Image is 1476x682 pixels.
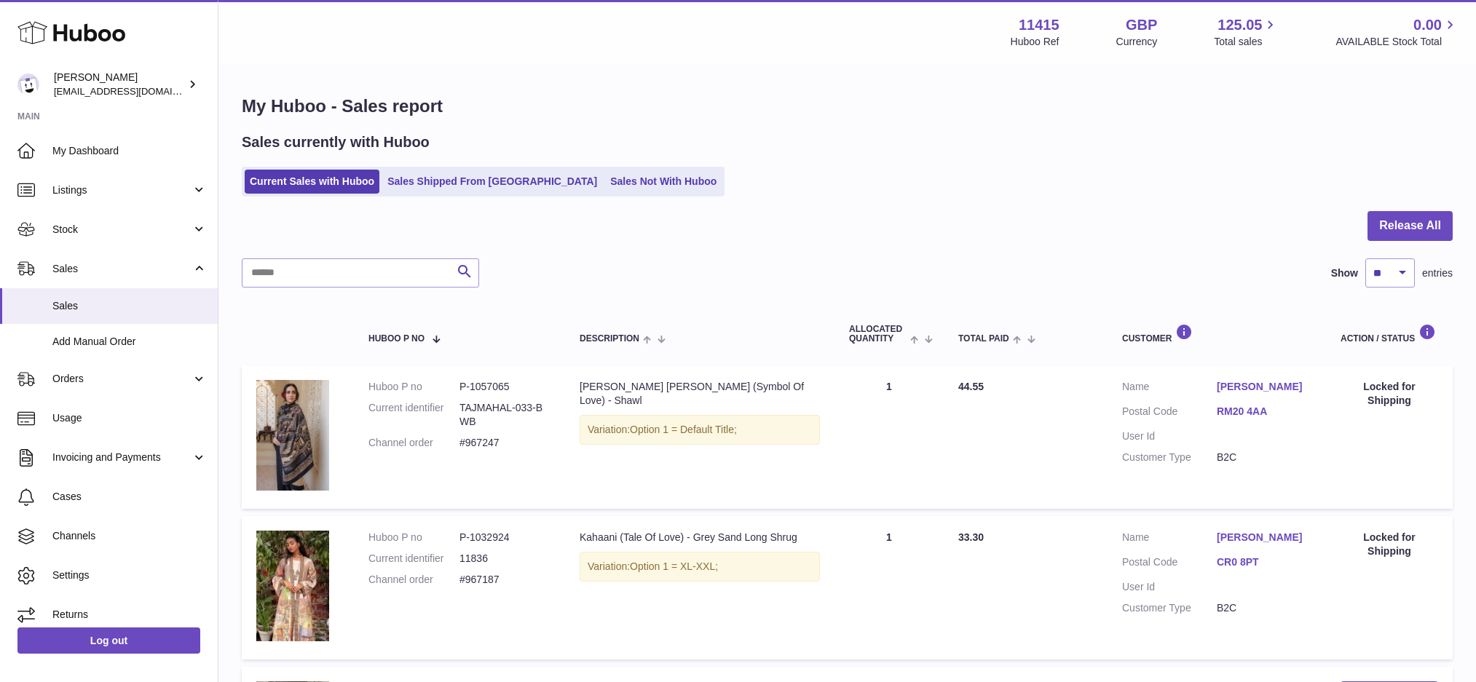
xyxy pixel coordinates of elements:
dd: B2C [1217,451,1311,464]
span: Sales [52,299,207,313]
dt: User Id [1122,429,1217,443]
dd: #967187 [459,573,550,587]
a: [PERSON_NAME] [1217,531,1311,544]
span: entries [1422,266,1453,280]
dt: Postal Code [1122,555,1217,573]
dd: 11836 [459,552,550,566]
dt: Customer Type [1122,451,1217,464]
span: AVAILABLE Stock Total [1335,35,1459,49]
div: Huboo Ref [1011,35,1059,49]
span: Description [580,334,639,344]
span: My Dashboard [52,144,207,158]
span: Option 1 = Default Title; [630,424,737,435]
dt: Channel order [368,436,459,450]
span: Listings [52,183,192,197]
span: 0.00 [1413,15,1442,35]
span: Returns [52,608,207,622]
img: 12_b885f570-cb1e-4e8b-998f-584389e186c9.jpg [256,531,329,641]
a: RM20 4AA [1217,405,1311,419]
span: Stock [52,223,192,237]
img: 22_4a80b8ee-4058-4096-83e1-cf861377160b.jpg [256,380,329,491]
a: Current Sales with Huboo [245,170,379,194]
label: Show [1331,266,1358,280]
span: Orders [52,372,192,386]
dt: User Id [1122,580,1217,594]
a: [PERSON_NAME] [1217,380,1311,394]
div: Locked for Shipping [1341,380,1438,408]
span: Sales [52,262,192,276]
dt: Customer Type [1122,601,1217,615]
div: Variation: [580,415,820,445]
span: ALLOCATED Quantity [849,325,907,344]
strong: 11415 [1019,15,1059,35]
div: Kahaani (Tale Of Love) - Grey Sand Long Shrug [580,531,820,544]
span: 33.30 [958,531,984,543]
dt: Huboo P no [368,380,459,394]
dt: Huboo P no [368,531,459,544]
a: Sales Shipped From [GEOGRAPHIC_DATA] [382,170,602,194]
span: Huboo P no [368,334,425,344]
dt: Channel order [368,573,459,587]
strong: GBP [1126,15,1157,35]
a: CR0 8PT [1217,555,1311,569]
div: [PERSON_NAME] [54,71,185,98]
dd: P-1032924 [459,531,550,544]
a: Sales Not With Huboo [605,170,722,194]
a: 0.00 AVAILABLE Stock Total [1335,15,1459,49]
span: 44.55 [958,381,984,392]
dd: #967247 [459,436,550,450]
dt: Name [1122,380,1217,397]
button: Release All [1368,211,1453,241]
h1: My Huboo - Sales report [242,95,1453,118]
td: 1 [834,365,944,509]
span: Settings [52,568,207,582]
span: 125.05 [1217,15,1262,35]
dd: TAJMAHAL-033-BWB [459,401,550,429]
div: Currency [1116,35,1158,49]
span: Total sales [1214,35,1279,49]
td: 1 [834,516,944,659]
dt: Current identifier [368,401,459,429]
dd: B2C [1217,601,1311,615]
span: Option 1 = XL-XXL; [630,560,718,572]
h2: Sales currently with Huboo [242,132,430,152]
span: [EMAIL_ADDRESS][DOMAIN_NAME] [54,85,214,97]
div: Locked for Shipping [1341,531,1438,558]
div: Customer [1122,324,1311,344]
span: Cases [52,490,207,504]
span: Total paid [958,334,1009,344]
span: Add Manual Order [52,335,207,349]
span: Invoicing and Payments [52,451,192,464]
dt: Postal Code [1122,405,1217,422]
div: Action / Status [1341,324,1438,344]
a: 125.05 Total sales [1214,15,1279,49]
dt: Current identifier [368,552,459,566]
span: Usage [52,411,207,425]
div: [PERSON_NAME] [PERSON_NAME] (Symbol Of Love) - Shawl [580,380,820,408]
a: Log out [17,627,200,654]
span: Channels [52,529,207,543]
div: Variation: [580,552,820,582]
dt: Name [1122,531,1217,548]
dd: P-1057065 [459,380,550,394]
img: care@shopmanto.uk [17,74,39,95]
